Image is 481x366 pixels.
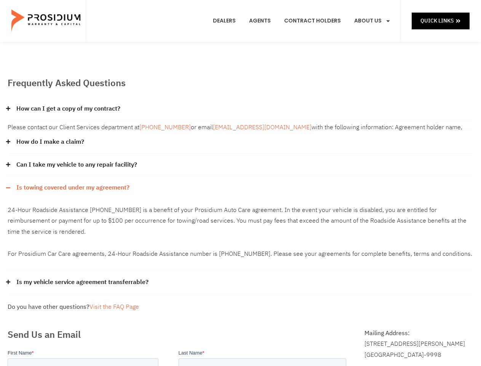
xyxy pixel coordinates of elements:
a: Quick Links [412,13,470,29]
div: [STREET_ADDRESS][PERSON_NAME] [364,339,473,350]
div: Do you have other questions? [8,302,473,313]
h2: Send Us an Email [8,328,349,342]
a: Agents [243,7,276,35]
div: Is towing covered under my agreement? [8,199,473,271]
a: [EMAIL_ADDRESS][DOMAIN_NAME] [213,123,312,132]
nav: Menu [207,7,396,35]
a: Contract Holders [278,7,347,35]
a: [PHONE_NUMBER] [139,123,191,132]
a: About Us [348,7,396,35]
a: Can I take my vehicle to any repair facility? [16,159,137,170]
div: Is my vehicle service agreement transferrable? [8,271,473,294]
p: 24-Hour Roadside Assistance [PHONE_NUMBER] is a benefit of your Prosidium Auto Care agreement. In... [8,205,473,260]
div: How can I get a copy of my contract? [8,98,473,120]
a: Visit the FAQ Page [89,302,139,311]
span: Quick Links [420,16,454,26]
div: [GEOGRAPHIC_DATA]-9998 [364,350,473,361]
b: Mailing Address: [364,329,410,338]
a: Dealers [207,7,241,35]
div: How do I make a claim? [8,131,473,154]
h2: Frequently Asked Questions [8,76,473,90]
a: How do I make a claim? [16,136,84,148]
span: Last Name [171,1,195,6]
a: Is towing covered under my agreement? [16,182,129,193]
div: Can I take my vehicle to any repair facility? [8,154,473,177]
a: Is my vehicle service agreement transferrable? [16,277,149,288]
div: Is towing covered under my agreement? [8,177,473,199]
a: How can I get a copy of my contract? [16,103,120,114]
div: How can I get a copy of my contract? [8,120,473,131]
